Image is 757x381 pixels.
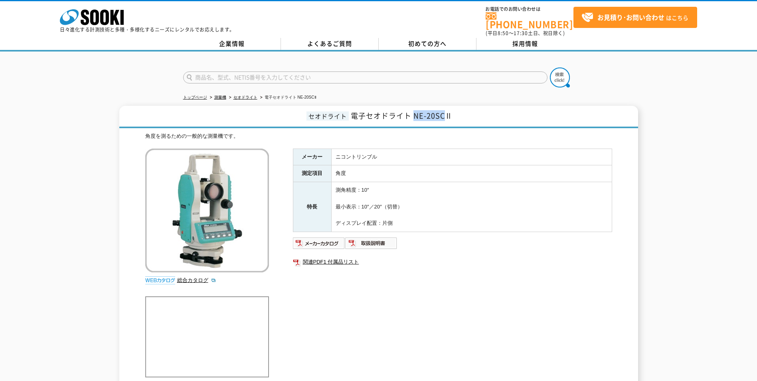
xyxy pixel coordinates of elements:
span: セオドライト [306,111,349,121]
a: 企業情報 [183,38,281,50]
a: 初めての方へ [379,38,476,50]
img: webカタログ [145,276,175,284]
div: 角度を測るための一般的な測量機です。 [145,132,612,141]
a: 取扱説明書 [345,242,397,248]
td: ニコントリンブル [331,149,612,165]
th: 測定項目 [293,165,331,182]
a: お見積り･お問い合わせはこちら [573,7,697,28]
span: 初めての方へ [408,39,447,48]
td: 角度 [331,165,612,182]
span: 8:50 [498,30,509,37]
input: 商品名、型式、NETIS番号を入力してください [183,71,547,83]
a: よくあるご質問 [281,38,379,50]
span: 電子セオドライト NE-20SCⅡ [351,110,453,121]
a: 関連PDF1 付属品リスト [293,257,612,267]
a: 測量機 [214,95,226,99]
th: 特長 [293,182,331,232]
img: 電子セオドライト NE-20SCⅡ [145,149,269,272]
span: お電話でのお問い合わせは [486,7,573,12]
span: はこちら [581,12,688,24]
span: (平日 ～ 土日、祝日除く) [486,30,565,37]
a: トップページ [183,95,207,99]
img: メーカーカタログ [293,237,345,250]
a: セオドライト [233,95,257,99]
img: btn_search.png [550,67,570,87]
li: 電子セオドライト NE-20SCⅡ [259,93,316,102]
th: メーカー [293,149,331,165]
strong: お見積り･お問い合わせ [597,12,664,22]
td: 測角精度：10″ 最小表示：10″／20″（切替） ディスプレイ配置：片側 [331,182,612,232]
p: 日々進化する計測技術と多種・多様化するニーズにレンタルでお応えします。 [60,27,235,32]
a: メーカーカタログ [293,242,345,248]
a: 採用情報 [476,38,574,50]
a: [PHONE_NUMBER] [486,12,573,29]
img: 取扱説明書 [345,237,397,250]
span: 17:30 [514,30,528,37]
a: 総合カタログ [177,277,216,283]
